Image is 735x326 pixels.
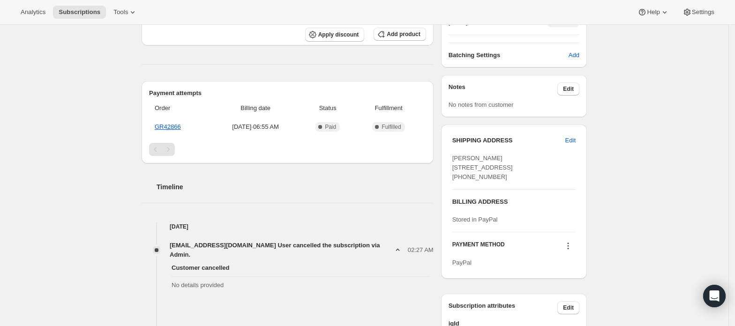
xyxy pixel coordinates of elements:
button: Edit [560,133,581,148]
button: Edit [557,301,579,314]
h3: BILLING ADDRESS [452,197,576,207]
span: Paid [325,123,336,131]
button: Help [632,6,675,19]
button: [EMAIL_ADDRESS][DOMAIN_NAME] User cancelled the subscription via Admin. [170,241,402,259]
button: Settings [677,6,720,19]
h3: SHIPPING ADDRESS [452,136,565,145]
span: Subscriptions [59,8,100,16]
span: Customer cancelled [172,263,430,273]
span: Edit [563,85,574,93]
span: [DATE] · 06:55 AM [212,122,299,132]
h6: Batching Settings [449,51,569,60]
h3: PAYMENT METHOD [452,241,505,253]
span: PayPal [452,259,472,266]
span: Stored in PayPal [452,216,498,223]
nav: Pagination [149,143,426,156]
span: Edit [563,304,574,311]
span: 02:27 AM [408,245,434,255]
th: Order [149,98,210,119]
a: GR42866 [155,123,181,130]
span: Tools [113,8,128,16]
span: Billing date [212,104,299,113]
button: Add [563,48,585,63]
button: Add product [374,28,426,41]
span: Fulfillment [357,104,420,113]
span: [PERSON_NAME] [STREET_ADDRESS] [PHONE_NUMBER] [452,155,513,180]
span: Apply discount [318,31,359,38]
h3: Subscription attributes [449,301,558,314]
button: Subscriptions [53,6,106,19]
span: Edit [565,136,576,145]
span: No notes from customer [449,101,514,108]
span: [EMAIL_ADDRESS][DOMAIN_NAME] User cancelled the subscription via Admin. [170,241,393,259]
button: Edit [557,82,579,96]
span: Fulfilled [382,123,401,131]
span: Settings [692,8,714,16]
h3: Notes [449,82,558,96]
span: Status [304,104,351,113]
h4: [DATE] [142,222,434,231]
span: No details provided [172,281,430,290]
button: Apply discount [305,28,365,42]
span: Help [647,8,660,16]
div: Open Intercom Messenger [703,285,726,307]
span: Add [569,51,579,60]
h2: Payment attempts [149,89,426,98]
span: Analytics [21,8,45,16]
h2: Timeline [157,182,434,192]
span: Add product [387,30,420,38]
button: Tools [108,6,143,19]
button: Analytics [15,6,51,19]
